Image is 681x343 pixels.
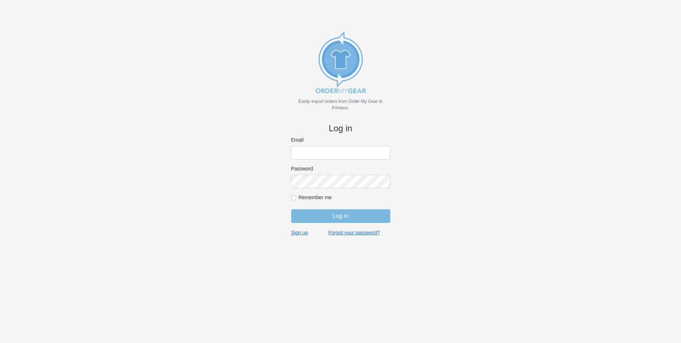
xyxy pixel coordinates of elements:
p: Easily export orders from Order My Gear to Printavo. [291,98,390,111]
input: Log in [291,209,390,223]
a: Forgot your password? [328,229,380,236]
img: new_omg_export_logo-652582c309f788888370c3373ec495a74b7b3fc93c8838f76510ecd25890bcc4.png [305,26,377,98]
label: Email [291,137,390,143]
a: Sign up [291,229,308,236]
h4: Log in [291,123,390,134]
label: Remember me [299,194,390,201]
label: Password [291,165,390,172]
